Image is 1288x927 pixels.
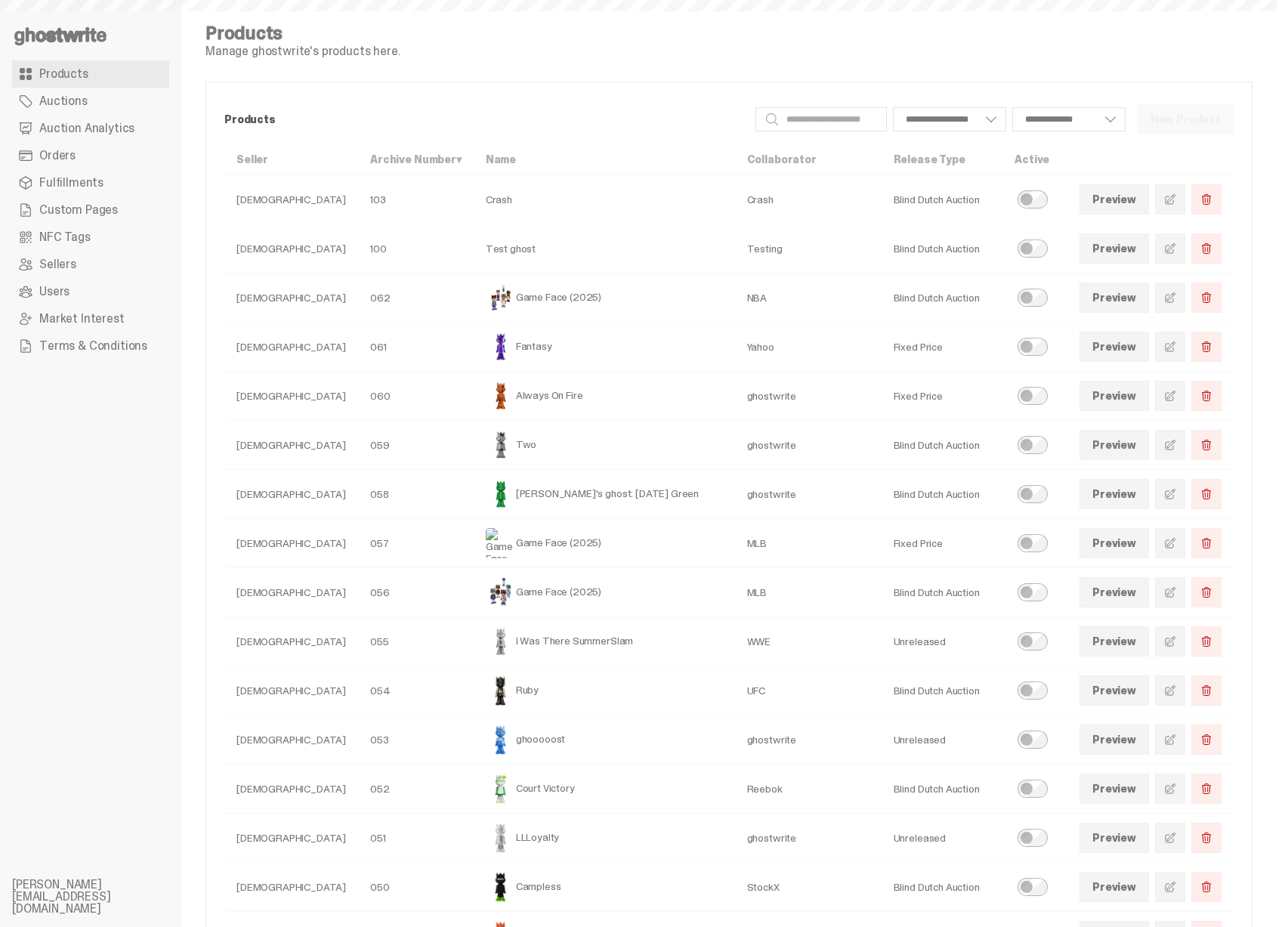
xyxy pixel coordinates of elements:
th: Seller [224,144,358,175]
td: Yahoo [735,323,882,372]
a: Preview [1080,430,1149,460]
td: ghostwrite [735,421,882,470]
a: Preview [1080,332,1149,362]
button: Delete Product [1191,774,1222,804]
img: Fantasy [486,332,516,362]
td: Fixed Price [882,372,1003,421]
a: Users [12,278,169,305]
td: Blind Dutch Auction [882,421,1003,470]
td: 100 [358,224,474,273]
td: [DEMOGRAPHIC_DATA] [224,765,358,814]
td: [DEMOGRAPHIC_DATA] [224,224,358,273]
button: Delete Product [1191,725,1222,755]
a: Preview [1080,823,1149,853]
a: Preview [1080,479,1149,509]
p: Products [224,114,743,125]
td: Unreleased [882,715,1003,765]
td: 053 [358,715,474,765]
td: 058 [358,470,474,519]
td: [DEMOGRAPHIC_DATA] [224,175,358,224]
td: Campless [474,863,735,912]
img: LLLoyalty [486,823,516,853]
td: 062 [358,273,474,323]
a: Preview [1080,283,1149,313]
span: Orders [39,150,76,162]
td: NBA [735,273,882,323]
button: Delete Product [1191,332,1222,362]
a: Preview [1080,528,1149,558]
img: ghooooost [486,725,516,755]
td: ghostwrite [735,814,882,863]
td: Blind Dutch Auction [882,470,1003,519]
img: Campless [486,872,516,902]
a: Auctions [12,88,169,115]
td: 050 [358,863,474,912]
td: WWE [735,617,882,666]
button: Delete Product [1191,381,1222,411]
td: [DEMOGRAPHIC_DATA] [224,421,358,470]
img: Always On Fire [486,381,516,411]
button: Delete Product [1191,283,1222,313]
td: [PERSON_NAME]'s ghost: [DATE] Green [474,470,735,519]
td: 057 [358,519,474,568]
button: Delete Product [1191,626,1222,657]
td: [DEMOGRAPHIC_DATA] [224,863,358,912]
td: 051 [358,814,474,863]
a: Terms & Conditions [12,332,169,360]
td: Blind Dutch Auction [882,765,1003,814]
a: Custom Pages [12,196,169,224]
button: Delete Product [1191,823,1222,853]
span: NFC Tags [39,231,91,243]
td: 054 [358,666,474,715]
button: Delete Product [1191,577,1222,607]
a: Fulfillments [12,169,169,196]
td: Two [474,421,735,470]
td: 055 [358,617,474,666]
span: Auctions [39,95,88,107]
a: Preview [1080,577,1149,607]
button: Delete Product [1191,528,1222,558]
td: 061 [358,323,474,372]
td: Reebok [735,765,882,814]
span: Products [39,68,88,80]
td: I Was There SummerSlam [474,617,735,666]
a: Preview [1080,184,1149,215]
a: NFC Tags [12,224,169,251]
span: Fulfillments [39,177,103,189]
td: Fixed Price [882,519,1003,568]
td: Fantasy [474,323,735,372]
h4: Products [205,24,400,42]
td: Blind Dutch Auction [882,568,1003,617]
td: Blind Dutch Auction [882,863,1003,912]
button: Delete Product [1191,675,1222,706]
img: I Was There SummerSlam [486,626,516,657]
td: 103 [358,175,474,224]
img: Two [486,430,516,460]
img: Ruby [486,675,516,706]
td: Always On Fire [474,372,735,421]
td: [DEMOGRAPHIC_DATA] [224,519,358,568]
td: ghostwrite [735,372,882,421]
td: 052 [358,765,474,814]
td: [DEMOGRAPHIC_DATA] [224,666,358,715]
td: Test ghost [474,224,735,273]
td: 060 [358,372,474,421]
button: Delete Product [1191,430,1222,460]
td: [DEMOGRAPHIC_DATA] [224,273,358,323]
td: Game Face (2025) [474,568,735,617]
a: Preview [1080,725,1149,755]
li: [PERSON_NAME][EMAIL_ADDRESS][DOMAIN_NAME] [12,879,193,915]
img: Schrödinger's ghost: Sunday Green [486,479,516,509]
td: [DEMOGRAPHIC_DATA] [224,715,358,765]
td: Blind Dutch Auction [882,273,1003,323]
button: Delete Product [1191,872,1222,902]
td: [DEMOGRAPHIC_DATA] [224,617,358,666]
button: Delete Product [1191,479,1222,509]
td: Testing [735,224,882,273]
td: [DEMOGRAPHIC_DATA] [224,568,358,617]
a: Products [12,60,169,88]
span: Users [39,286,69,298]
td: Fixed Price [882,323,1003,372]
span: Sellers [39,258,76,270]
a: Preview [1080,381,1149,411]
